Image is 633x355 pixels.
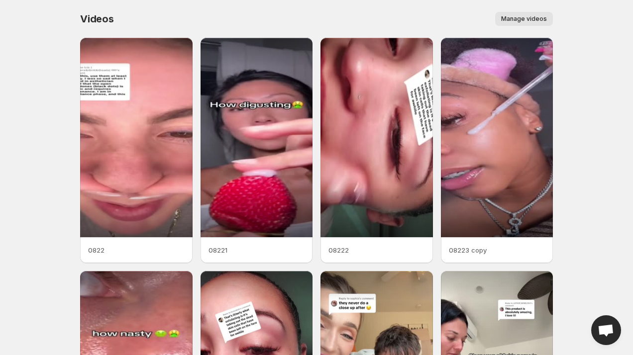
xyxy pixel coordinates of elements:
[328,245,425,255] p: 08222
[209,245,305,255] p: 08221
[495,12,553,26] button: Manage videos
[88,245,185,255] p: 0822
[591,315,621,345] div: Open chat
[80,13,114,25] span: Videos
[501,15,547,23] span: Manage videos
[449,245,545,255] p: 08223 copy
